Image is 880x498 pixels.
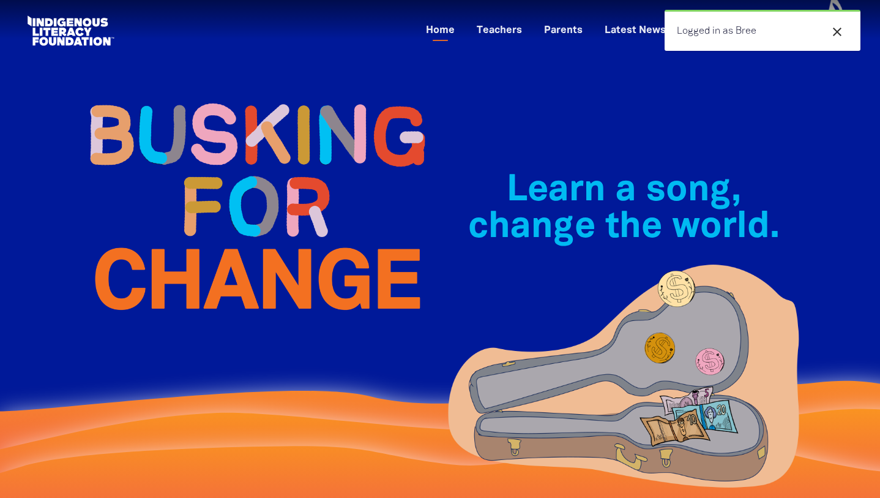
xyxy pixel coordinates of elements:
[597,21,673,41] a: Latest News
[826,24,848,40] button: close
[419,21,462,41] a: Home
[469,21,529,41] a: Teachers
[468,174,780,244] span: Learn a song, change the world.
[665,10,860,51] div: Logged in as Bree
[830,25,845,39] i: close
[537,21,590,41] a: Parents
